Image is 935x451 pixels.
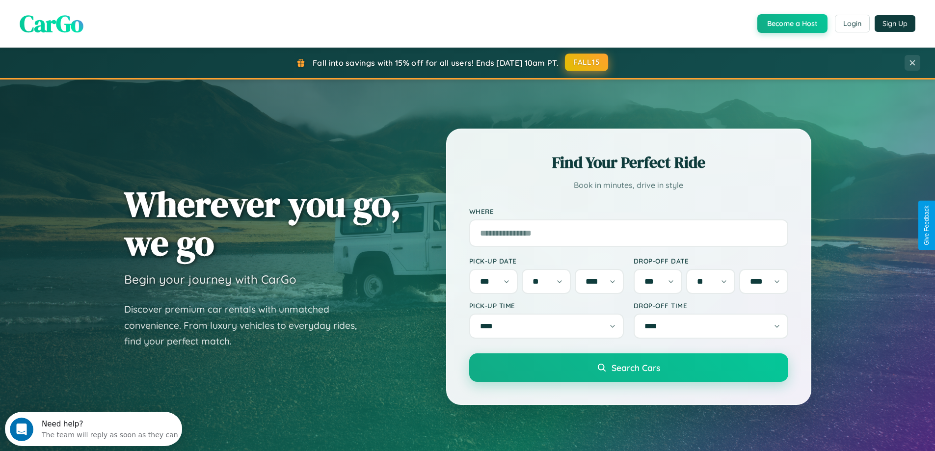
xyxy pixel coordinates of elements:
[124,301,370,349] p: Discover premium car rentals with unmatched convenience. From luxury vehicles to everyday rides, ...
[4,4,183,31] div: Open Intercom Messenger
[923,206,930,245] div: Give Feedback
[20,7,83,40] span: CarGo
[37,8,173,16] div: Need help?
[124,272,296,287] h3: Begin your journey with CarGo
[469,301,624,310] label: Pick-up Time
[469,257,624,265] label: Pick-up Date
[469,152,788,173] h2: Find Your Perfect Ride
[469,207,788,215] label: Where
[469,178,788,192] p: Book in minutes, drive in style
[835,15,870,32] button: Login
[37,16,173,27] div: The team will reply as soon as they can
[634,301,788,310] label: Drop-off Time
[313,58,559,68] span: Fall into savings with 15% off for all users! Ends [DATE] 10am PT.
[875,15,915,32] button: Sign Up
[612,362,660,373] span: Search Cars
[5,412,182,446] iframe: Intercom live chat discovery launcher
[124,185,401,262] h1: Wherever you go, we go
[565,53,608,71] button: FALL15
[634,257,788,265] label: Drop-off Date
[757,14,828,33] button: Become a Host
[10,418,33,441] iframe: Intercom live chat
[469,353,788,382] button: Search Cars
